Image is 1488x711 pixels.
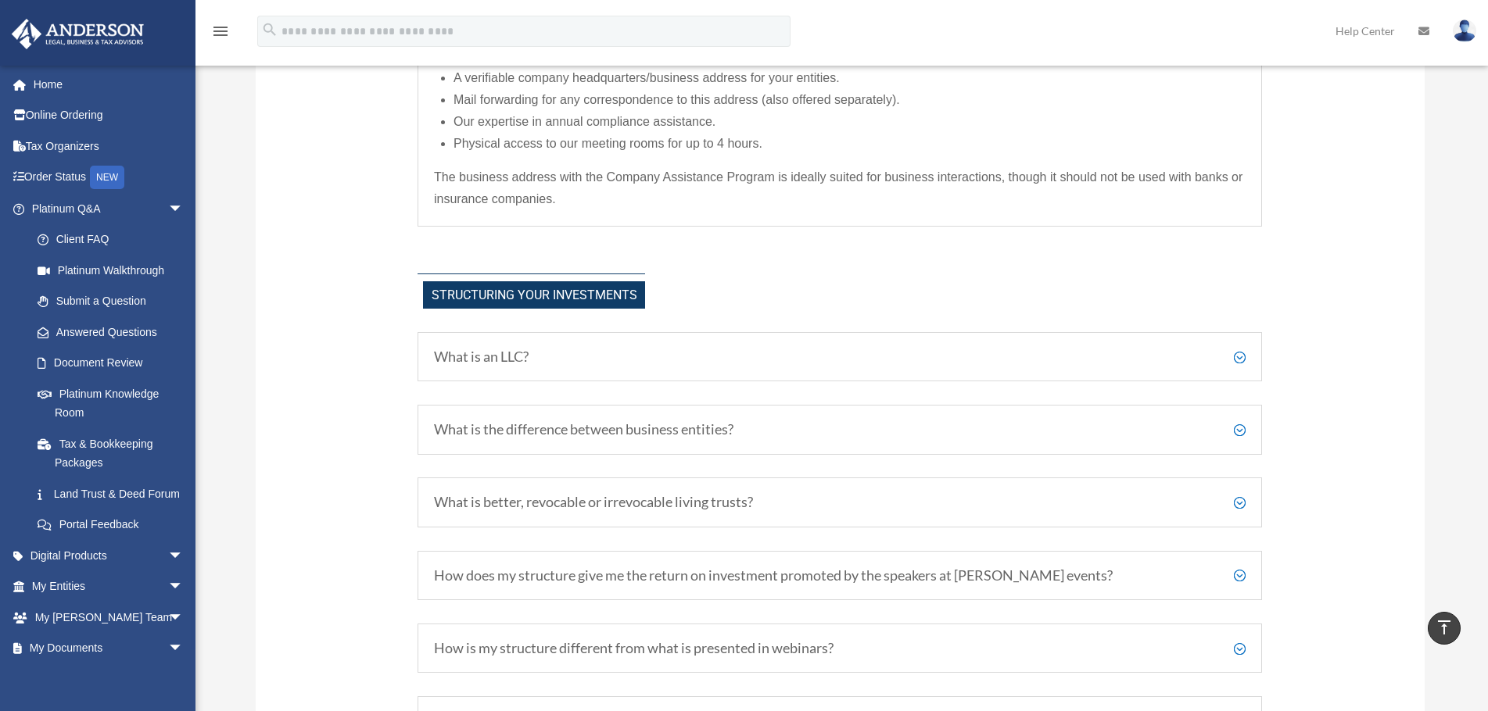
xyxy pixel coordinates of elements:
a: Platinum Walkthrough [22,255,207,286]
span: arrow_drop_down [168,602,199,634]
i: vertical_align_top [1435,618,1454,637]
div: NEW [90,166,124,189]
a: Land Trust & Deed Forum [22,478,207,509]
a: My Entitiesarrow_drop_down [11,571,207,602]
a: Submit a Question [22,286,207,317]
a: vertical_align_top [1428,612,1461,645]
a: Portal Feedback [22,509,207,541]
a: Home [11,69,207,100]
a: Answered Questions [22,316,207,348]
span: Our expertise in annual compliance assistance. [454,115,715,128]
h5: What is better, revocable or irrevocable living trusts? [434,494,1246,511]
span: arrow_drop_down [168,540,199,572]
span: The business address with the Company Assistance Program is ideally suited for business interacti... [434,170,1242,205]
a: Order StatusNEW [11,162,207,194]
h5: What is the difference between business entities? [434,421,1246,438]
span: A verifiable company headquarters/business address for your entities. [454,71,840,84]
h5: How does my structure give me the return on investment promoted by the speakers at [PERSON_NAME] ... [434,567,1246,584]
img: Anderson Advisors Platinum Portal [7,19,149,49]
span: Mail forwarding for any correspondence to this address (also offered separately). [454,93,900,106]
a: Tax & Bookkeeping Packages [22,428,207,478]
a: Online Ordering [11,100,207,131]
a: My Documentsarrow_drop_down [11,633,207,664]
a: Platinum Q&Aarrow_drop_down [11,193,207,224]
span: Structuring Your investments [423,281,645,309]
span: arrow_drop_down [168,571,199,603]
span: arrow_drop_down [168,193,199,225]
a: Document Review [22,348,207,379]
h5: How is my structure different from what is presented in webinars? [434,640,1246,657]
a: Tax Organizers [11,130,207,162]
a: menu [211,27,230,41]
img: User Pic [1453,20,1476,42]
a: My [PERSON_NAME] Teamarrow_drop_down [11,602,207,633]
h5: What is an LLC? [434,348,1246,366]
span: Physical access to our meeting rooms for up to 4 hours. [454,137,762,150]
a: Digital Productsarrow_drop_down [11,540,207,571]
span: arrow_drop_down [168,633,199,665]
a: Client FAQ [22,224,199,255]
i: menu [211,22,230,41]
i: search [261,21,278,38]
a: Platinum Knowledge Room [22,378,207,428]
